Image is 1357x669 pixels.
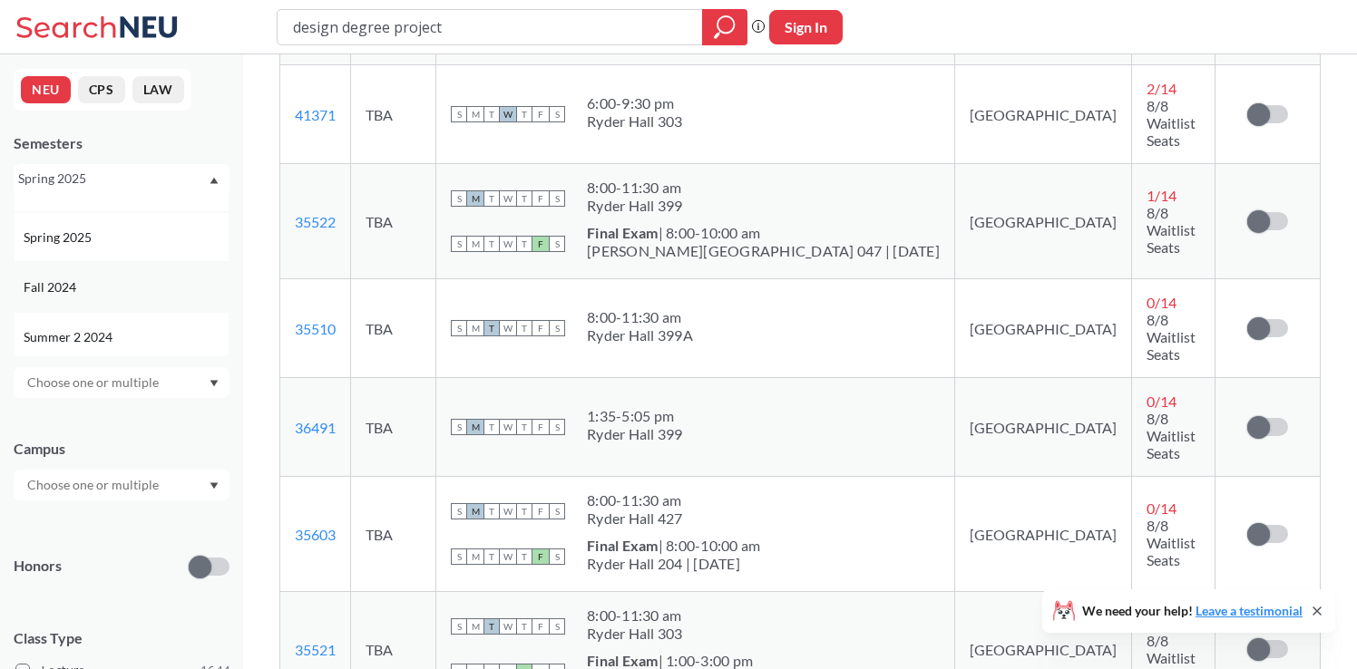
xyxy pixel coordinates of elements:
span: T [483,548,500,565]
span: 8/8 Waitlist Seats [1147,410,1196,461]
span: S [451,106,467,122]
span: 0 / 14 [1147,499,1176,517]
span: S [549,320,565,336]
span: F [532,190,549,207]
span: W [500,106,516,122]
td: [GEOGRAPHIC_DATA] [954,279,1131,378]
span: W [500,236,516,252]
span: M [467,236,483,252]
div: [PERSON_NAME][GEOGRAPHIC_DATA] 047 | [DATE] [587,242,940,260]
svg: Dropdown arrow [210,177,219,184]
span: S [549,190,565,207]
div: Ryder Hall 399 [587,425,683,443]
span: F [532,503,549,519]
span: W [500,190,516,207]
b: Final Exam [587,537,659,554]
span: 8/8 Waitlist Seats [1147,97,1196,149]
span: 8/8 Waitlist Seats [1147,204,1196,256]
span: Fall 2024 [24,277,80,297]
div: Dropdown arrow [14,470,229,500]
span: F [532,236,549,252]
div: | 8:00-10:00 am [587,537,760,555]
div: 6:00 - 9:30 pm [587,94,683,112]
div: 8:00 - 11:30 am [587,491,683,509]
span: M [467,548,483,565]
span: S [451,190,467,207]
button: CPS [78,76,125,103]
button: LAW [132,76,184,103]
a: 35521 [295,641,336,658]
span: T [483,236,500,252]
td: [GEOGRAPHIC_DATA] [954,378,1131,477]
span: T [483,320,500,336]
span: Class Type [14,628,229,648]
span: F [532,106,549,122]
span: T [516,106,532,122]
span: T [483,503,500,519]
span: W [500,419,516,435]
div: | 8:00-10:00 am [587,224,940,242]
span: S [549,618,565,635]
span: M [467,320,483,336]
button: Sign In [769,10,843,44]
span: S [451,503,467,519]
span: 8/8 Waitlist Seats [1147,517,1196,568]
span: T [516,236,532,252]
svg: Dropdown arrow [210,380,219,387]
span: S [549,236,565,252]
span: W [500,503,516,519]
svg: magnifying glass [714,15,736,40]
div: Dropdown arrow [14,367,229,398]
td: TBA [351,279,436,378]
div: Semesters [14,133,229,153]
input: Choose one or multiple [18,372,171,393]
span: W [500,548,516,565]
td: TBA [351,65,436,164]
span: T [483,618,500,635]
td: TBA [351,477,436,592]
td: TBA [351,164,436,279]
span: 0 / 14 [1147,393,1176,410]
span: 0 / 14 [1147,294,1176,311]
input: Class, professor, course number, "phrase" [291,12,689,43]
span: T [516,419,532,435]
span: S [451,419,467,435]
td: [GEOGRAPHIC_DATA] [954,477,1131,592]
button: NEU [21,76,71,103]
input: Choose one or multiple [18,474,171,496]
span: S [549,419,565,435]
span: T [516,548,532,565]
div: Spring 2025Dropdown arrowFall 2025Summer 2 2025Summer Full 2025Summer 1 2025Spring 2025Fall 2024S... [14,164,229,193]
span: M [467,503,483,519]
span: S [549,548,565,565]
div: Ryder Hall 204 | [DATE] [587,555,760,573]
div: magnifying glass [702,9,747,45]
span: T [483,419,500,435]
span: F [532,548,549,565]
span: We need your help! [1082,605,1303,617]
span: 1 / 14 [1147,187,1176,204]
div: Ryder Hall 427 [587,509,683,528]
span: M [467,618,483,635]
span: 2 / 14 [1147,80,1176,97]
span: T [483,106,500,122]
div: 8:00 - 11:30 am [587,179,683,197]
span: T [483,190,500,207]
b: Final Exam [587,652,659,669]
span: F [532,320,549,336]
span: T [516,503,532,519]
td: TBA [351,378,436,477]
span: M [467,419,483,435]
span: Summer 2 2024 [24,327,116,347]
td: [GEOGRAPHIC_DATA] [954,164,1131,279]
div: 8:00 - 11:30 am [587,308,693,326]
span: M [467,190,483,207]
b: Final Exam [587,224,659,241]
p: Honors [14,556,62,577]
span: T [516,618,532,635]
span: S [549,503,565,519]
span: S [451,618,467,635]
a: Leave a testimonial [1196,603,1303,618]
div: Ryder Hall 399A [587,326,693,344]
span: W [500,618,516,635]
